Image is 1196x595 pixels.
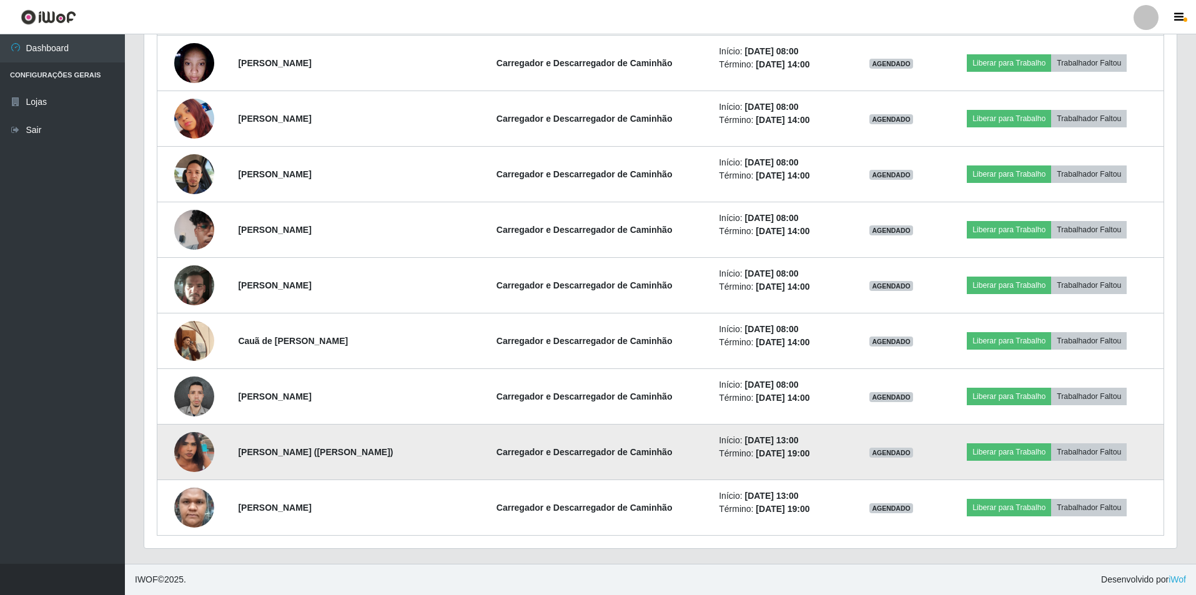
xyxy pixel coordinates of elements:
li: Término: [719,391,844,405]
time: [DATE] 14:00 [756,337,809,347]
button: Trabalhador Faltou [1051,388,1127,405]
img: 1757443327952.jpeg [174,314,214,367]
strong: Carregador e Descarregador de Caminhão [497,336,673,346]
button: Liberar para Trabalho [967,443,1051,461]
button: Trabalhador Faltou [1051,165,1127,183]
time: [DATE] 14:00 [756,170,809,180]
span: AGENDADO [869,337,913,347]
li: Início: [719,101,844,114]
a: iWof [1169,574,1186,584]
strong: Carregador e Descarregador de Caminhão [497,391,673,401]
strong: [PERSON_NAME] [238,225,311,235]
time: [DATE] 14:00 [756,226,809,236]
img: 1753220579080.jpeg [174,466,214,549]
time: [DATE] 08:00 [744,157,798,167]
span: AGENDADO [869,114,913,124]
button: Liberar para Trabalho [967,332,1051,350]
li: Início: [719,267,844,280]
li: Início: [719,45,844,58]
time: [DATE] 14:00 [756,59,809,69]
button: Liberar para Trabalho [967,388,1051,405]
span: AGENDADO [869,225,913,235]
time: [DATE] 14:00 [756,115,809,125]
button: Liberar para Trabalho [967,499,1051,516]
img: 1753224440001.jpeg [174,36,214,89]
time: [DATE] 14:00 [756,282,809,292]
span: AGENDADO [869,392,913,402]
strong: [PERSON_NAME] [238,391,311,401]
span: AGENDADO [869,170,913,180]
img: 1751312410869.jpeg [174,258,214,312]
li: Término: [719,447,844,460]
button: Trabalhador Faltou [1051,110,1127,127]
strong: Carregador e Descarregador de Caminhão [497,114,673,124]
time: [DATE] 08:00 [744,324,798,334]
time: [DATE] 08:00 [744,213,798,223]
li: Início: [719,323,844,336]
li: Término: [719,58,844,71]
li: Término: [719,225,844,238]
li: Término: [719,503,844,516]
button: Liberar para Trabalho [967,277,1051,294]
button: Liberar para Trabalho [967,221,1051,238]
button: Trabalhador Faltou [1051,54,1127,72]
li: Término: [719,336,844,349]
time: [DATE] 14:00 [756,393,809,403]
button: Trabalhador Faltou [1051,499,1127,516]
time: [DATE] 19:00 [756,504,809,514]
span: IWOF [135,574,158,584]
strong: [PERSON_NAME] [238,280,311,290]
li: Início: [719,434,844,447]
time: [DATE] 08:00 [744,102,798,112]
button: Liberar para Trabalho [967,110,1051,127]
span: AGENDADO [869,59,913,69]
strong: [PERSON_NAME] [238,169,311,179]
button: Liberar para Trabalho [967,165,1051,183]
img: 1757203878331.jpeg [174,147,214,200]
strong: [PERSON_NAME] ([PERSON_NAME]) [238,447,393,457]
time: [DATE] 08:00 [744,46,798,56]
strong: [PERSON_NAME] [238,503,311,513]
span: Desenvolvido por [1101,573,1186,586]
time: [DATE] 13:00 [744,491,798,501]
span: AGENDADO [869,281,913,291]
li: Término: [719,280,844,293]
button: Trabalhador Faltou [1051,221,1127,238]
button: Trabalhador Faltou [1051,443,1127,461]
span: AGENDADO [869,503,913,513]
span: AGENDADO [869,448,913,458]
time: [DATE] 19:00 [756,448,809,458]
li: Início: [719,156,844,169]
strong: Cauã de [PERSON_NAME] [238,336,348,346]
button: Trabalhador Faltou [1051,277,1127,294]
time: [DATE] 08:00 [744,268,798,278]
img: 1746651422933.jpeg [174,203,214,257]
strong: Carregador e Descarregador de Caminhão [497,280,673,290]
img: 1756600974118.jpeg [174,99,214,139]
strong: [PERSON_NAME] [238,114,311,124]
li: Início: [719,378,844,391]
li: Início: [719,489,844,503]
img: 1755969179481.jpeg [174,419,214,485]
strong: Carregador e Descarregador de Caminhão [497,225,673,235]
strong: Carregador e Descarregador de Caminhão [497,503,673,513]
img: CoreUI Logo [21,9,76,25]
strong: Carregador e Descarregador de Caminhão [497,58,673,68]
span: © 2025 . [135,573,186,586]
li: Término: [719,169,844,182]
time: [DATE] 13:00 [744,435,798,445]
strong: Carregador e Descarregador de Caminhão [497,447,673,457]
li: Início: [719,212,844,225]
img: 1757951342814.jpeg [174,370,214,423]
strong: Carregador e Descarregador de Caminhão [497,169,673,179]
li: Término: [719,114,844,127]
time: [DATE] 08:00 [744,380,798,390]
button: Trabalhador Faltou [1051,332,1127,350]
strong: [PERSON_NAME] [238,58,311,68]
button: Liberar para Trabalho [967,54,1051,72]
